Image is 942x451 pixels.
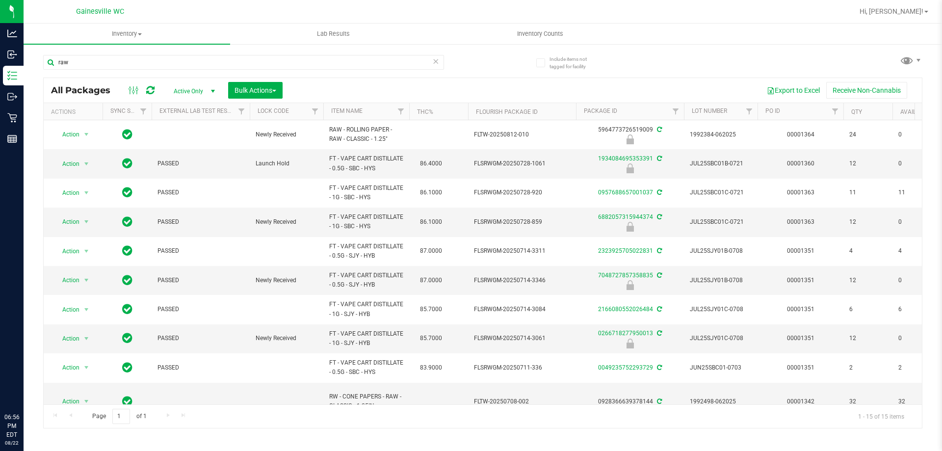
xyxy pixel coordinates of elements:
[256,159,317,168] span: Launch Hold
[122,361,132,374] span: In Sync
[575,134,685,144] div: Newly Received
[230,24,437,44] a: Lab Results
[122,244,132,258] span: In Sync
[122,331,132,345] span: In Sync
[53,332,80,345] span: Action
[157,159,244,168] span: PASSED
[80,215,93,229] span: select
[122,302,132,316] span: In Sync
[256,217,317,227] span: Newly Received
[474,188,570,197] span: FLSRWGM-20250728-920
[474,363,570,372] span: FLSRWGM-20250711-336
[690,246,752,256] span: JUL25SJY01B-0708
[655,330,662,337] span: Sync from Compliance System
[787,189,814,196] a: 00001363
[849,217,887,227] span: 12
[112,409,130,424] input: 1
[575,397,685,406] div: 0928366639378144
[53,186,80,200] span: Action
[432,55,439,68] span: Clear
[655,398,662,405] span: Sync from Compliance System
[110,107,148,114] a: Sync Status
[690,363,752,372] span: JUN25SBC01-0703
[898,217,936,227] span: 0
[741,103,758,120] a: Filter
[655,126,662,133] span: Sync from Compliance System
[575,163,685,173] div: Launch Hold
[24,29,230,38] span: Inventory
[7,113,17,123] inline-svg: Retail
[53,273,80,287] span: Action
[849,363,887,372] span: 2
[575,280,685,290] div: Newly Received
[655,364,662,371] span: Sync from Compliance System
[329,125,403,144] span: RAW - ROLLING PAPER - RAW - CLASSIC - 1.25"
[474,130,570,139] span: FLTW-20250812-010
[787,131,814,138] a: 00001364
[80,361,93,374] span: select
[690,159,752,168] span: JUL25SBC01B-0721
[256,334,317,343] span: Newly Received
[235,86,276,94] span: Bulk Actions
[7,134,17,144] inline-svg: Reports
[668,103,684,120] a: Filter
[329,212,403,231] span: FT - VAPE CART DISTILLATE - 1G - SBC - HYS
[598,189,653,196] a: 0957688657001037
[898,159,936,168] span: 0
[329,329,403,348] span: FT - VAPE CART DISTILLATE - 1G - SJY - HYB
[765,107,780,114] a: PO ID
[849,397,887,406] span: 32
[549,55,599,70] span: Include items not tagged for facility
[51,85,120,96] span: All Packages
[80,128,93,141] span: select
[122,395,132,408] span: In Sync
[690,305,752,314] span: JUL25SJY01C-0708
[692,107,727,114] a: Lot Number
[900,108,930,115] a: Available
[690,276,752,285] span: JUL25SJY01B-0708
[122,157,132,170] span: In Sync
[415,302,447,317] span: 85.7000
[849,188,887,197] span: 11
[575,222,685,232] div: Newly Received
[415,215,447,229] span: 86.1000
[7,92,17,102] inline-svg: Outbound
[80,303,93,317] span: select
[575,339,685,348] div: Newly Received
[53,244,80,258] span: Action
[258,107,289,114] a: Lock Code
[307,103,323,120] a: Filter
[122,186,132,199] span: In Sync
[655,155,662,162] span: Sync from Compliance System
[157,363,244,372] span: PASSED
[598,306,653,313] a: 2166080552026484
[827,103,843,120] a: Filter
[849,305,887,314] span: 6
[24,24,230,44] a: Inventory
[84,409,155,424] span: Page of 1
[329,184,403,202] span: FT - VAPE CART DISTILLATE - 1G - SBC - HYS
[157,217,244,227] span: PASSED
[787,306,814,313] a: 00001351
[329,300,403,318] span: FT - VAPE CART DISTILLATE - 1G - SJY - HYB
[329,358,403,377] span: FT - VAPE CART DISTILLATE - 0.5G - SBC - HYS
[415,361,447,375] span: 83.9000
[598,364,653,371] a: 0049235752293729
[898,188,936,197] span: 11
[43,55,444,70] input: Search Package ID, Item Name, SKU, Lot or Part Number...
[228,82,283,99] button: Bulk Actions
[898,363,936,372] span: 2
[787,398,814,405] a: 00001342
[474,159,570,168] span: FLSRWGM-20250728-1061
[760,82,826,99] button: Export to Excel
[898,305,936,314] span: 6
[787,335,814,342] a: 00001351
[256,130,317,139] span: Newly Received
[849,334,887,343] span: 12
[80,244,93,258] span: select
[415,157,447,171] span: 86.4000
[598,155,653,162] a: 1934084695353391
[415,186,447,200] span: 86.1000
[76,7,124,16] span: Gainesville WC
[7,50,17,59] inline-svg: Inbound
